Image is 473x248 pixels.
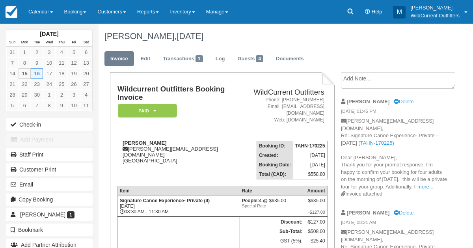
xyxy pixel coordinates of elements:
strong: TAHN-170225 [295,143,325,149]
div: $635.00 [306,198,325,210]
a: 9 [31,58,43,68]
button: Add Payment [6,133,93,146]
p: [PERSON_NAME][EMAIL_ADDRESS][DOMAIN_NAME], Re: Signature Canoe Experience- Private - [DATE] ( ) D... [341,117,447,190]
a: Invoice [104,51,134,67]
a: 10 [68,100,80,111]
button: Copy Booking [6,193,93,206]
th: Created: [257,151,293,160]
a: 5 [6,100,19,111]
td: -$127.00 [304,217,327,227]
h2: WildCurrent Outfitters [241,88,324,97]
a: Delete [394,99,413,104]
a: 8 [19,58,31,68]
a: 21 [6,79,19,90]
a: Edit [135,51,156,67]
a: Log [210,51,231,67]
button: Check-in [6,118,93,131]
th: Fri [68,38,80,47]
th: Thu [56,38,68,47]
a: 18 [56,68,68,79]
a: Guests4 [231,51,269,67]
td: $558.80 [293,170,327,179]
a: 10 [43,58,55,68]
th: Sat [80,38,92,47]
a: 8 [43,100,55,111]
a: 3 [43,47,55,58]
strong: People [242,198,259,203]
th: Sub-Total: [240,227,305,236]
a: 25 [56,79,68,90]
address: Phone: [PHONE_NUMBER] Email: [EMAIL_ADDRESS][DOMAIN_NAME] Web: [DOMAIN_NAME] [241,97,324,124]
a: Staff Print [6,148,93,161]
a: 2 [31,47,43,58]
a: 5 [68,47,80,58]
a: 3 [68,90,80,100]
a: 28 [6,90,19,100]
td: $25.40 [304,236,327,246]
a: Documents [270,51,310,67]
td: 4 @ $635.00 [240,196,305,217]
a: 11 [80,100,92,111]
th: Amount [304,186,327,196]
a: 16 [31,68,43,79]
th: Tue [31,38,43,47]
a: 20 [80,68,92,79]
th: Rate [240,186,305,196]
th: Wed [43,38,55,47]
span: 1 [67,211,74,218]
th: Item [117,186,240,196]
th: Sun [6,38,19,47]
a: 1 [43,90,55,100]
span: 4 [256,55,263,62]
div: M [393,6,406,19]
a: Transactions1 [157,51,209,67]
td: [DATE] [293,151,327,160]
td: [DATE] [293,160,327,170]
h1: Wildcurrent Outfitters Booking Invoice [117,85,238,101]
a: [PERSON_NAME] 1 [6,208,93,221]
td: $508.00 [304,227,327,236]
a: more... [417,184,433,190]
em: [DATE] 08:21 AM [341,219,447,228]
span: [DATE] [177,31,203,41]
a: 9 [56,100,68,111]
button: Email [6,178,93,191]
a: Delete [394,210,413,216]
div: Invoice attached [341,190,447,198]
a: 7 [31,100,43,111]
h1: [PERSON_NAME], [104,32,447,41]
em: [DATE] 01:45 PM [341,108,447,117]
a: 29 [19,90,31,100]
a: 4 [56,47,68,58]
strong: [DATE] [40,31,58,37]
a: 17 [43,68,55,79]
div: [PERSON_NAME][EMAIL_ADDRESS][DOMAIN_NAME] [GEOGRAPHIC_DATA] [117,140,238,164]
p: [PERSON_NAME] [410,4,460,12]
a: 23 [31,79,43,90]
a: 6 [19,100,31,111]
th: Booking ID: [257,141,293,151]
a: 4 [80,90,92,100]
img: checkfront-main-nav-mini-logo.png [6,6,17,18]
a: 24 [43,79,55,90]
strong: [PERSON_NAME] [347,99,390,104]
span: Help [372,9,382,15]
a: 31 [6,47,19,58]
a: 13 [80,58,92,68]
a: 12 [68,58,80,68]
a: Customer Print [6,163,93,176]
strong: Signature Canoe Experience- Private (4) [120,198,210,203]
a: 19 [68,68,80,79]
span: 1 [196,55,203,62]
em: -$127.00 [306,210,325,214]
a: 11 [56,58,68,68]
a: 6 [80,47,92,58]
a: Paid [117,103,174,118]
a: 22 [19,79,31,90]
p: WildCurrent Outfitters [410,12,460,20]
a: 1 [19,47,31,58]
td: [DATE] 08:30 AM - 11:30 AM [117,196,240,217]
strong: [PERSON_NAME] [123,140,167,146]
a: 27 [80,79,92,90]
a: TAHN-170225 [360,140,393,146]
